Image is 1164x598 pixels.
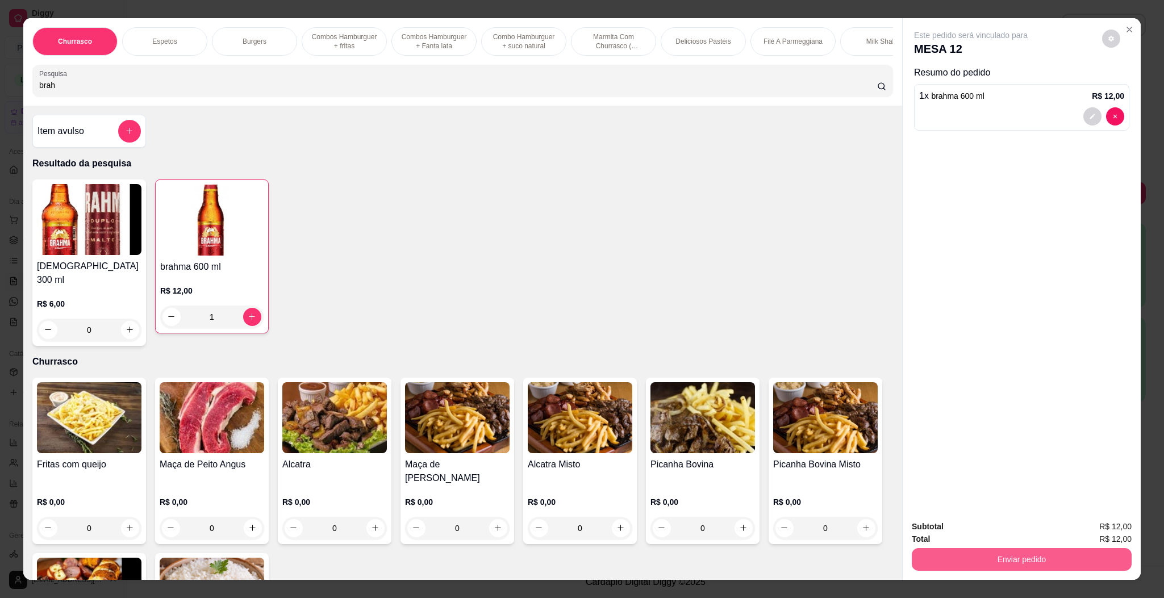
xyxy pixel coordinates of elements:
h4: Picanha Bovina [650,458,755,471]
p: R$ 0,00 [282,496,387,508]
button: Enviar pedido [912,548,1132,571]
p: R$ 12,00 [1092,90,1124,102]
button: Close [1120,20,1138,39]
button: increase-product-quantity [121,321,139,339]
p: R$ 0,00 [528,496,632,508]
strong: Subtotal [912,522,944,531]
p: R$ 6,00 [37,298,141,310]
p: MESA 12 [914,41,1028,57]
p: Filé A Parmeggiana [764,37,823,46]
input: Pesquisa [39,80,877,91]
h4: Maça de [PERSON_NAME] [405,458,510,485]
h4: Fritas com queijo [37,458,141,471]
h4: Alcatra Misto [528,458,632,471]
p: Resumo do pedido [914,66,1129,80]
h4: [DEMOGRAPHIC_DATA] 300 ml [37,260,141,287]
p: R$ 0,00 [37,496,141,508]
label: Pesquisa [39,69,71,78]
img: product-image [405,382,510,453]
p: R$ 0,00 [160,496,264,508]
p: Burgers [243,37,266,46]
img: product-image [37,184,141,255]
p: Churrasco [58,37,92,46]
button: decrease-product-quantity [1106,107,1124,126]
span: brahma 600 ml [931,91,984,101]
p: Este pedido será vinculado para [914,30,1028,41]
img: product-image [773,382,878,453]
p: Deliciosos Pastéis [675,37,731,46]
button: add-separate-item [118,120,141,143]
p: 1 x [919,89,984,103]
img: product-image [282,382,387,453]
h4: Maça de Peito Angus [160,458,264,471]
h4: Item avulso [37,124,84,138]
p: R$ 0,00 [773,496,878,508]
p: R$ 0,00 [650,496,755,508]
button: decrease-product-quantity [162,308,181,326]
img: product-image [37,382,141,453]
p: Combos Hamburguer + fritas [311,32,377,51]
p: Combo Hamburguer + suco natural [491,32,557,51]
p: Combos Hamburguer + Fanta lata [401,32,467,51]
p: Espetos [152,37,177,46]
button: decrease-product-quantity [39,321,57,339]
strong: Total [912,534,930,543]
button: increase-product-quantity [243,308,261,326]
span: R$ 12,00 [1099,533,1132,545]
img: product-image [160,185,264,256]
h4: Picanha Bovina Misto [773,458,878,471]
img: product-image [160,382,264,453]
p: R$ 0,00 [405,496,510,508]
h4: brahma 600 ml [160,260,264,274]
span: R$ 12,00 [1099,520,1132,533]
button: decrease-product-quantity [1083,107,1102,126]
p: Milk Shake [866,37,900,46]
p: Resultado da pesquisa [32,157,893,170]
h4: Alcatra [282,458,387,471]
img: product-image [650,382,755,453]
p: Churrasco [32,355,893,369]
p: R$ 12,00 [160,285,264,296]
img: product-image [528,382,632,453]
p: Marmita Com Churrasco ( Novidade ) [581,32,646,51]
button: decrease-product-quantity [1102,30,1120,48]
